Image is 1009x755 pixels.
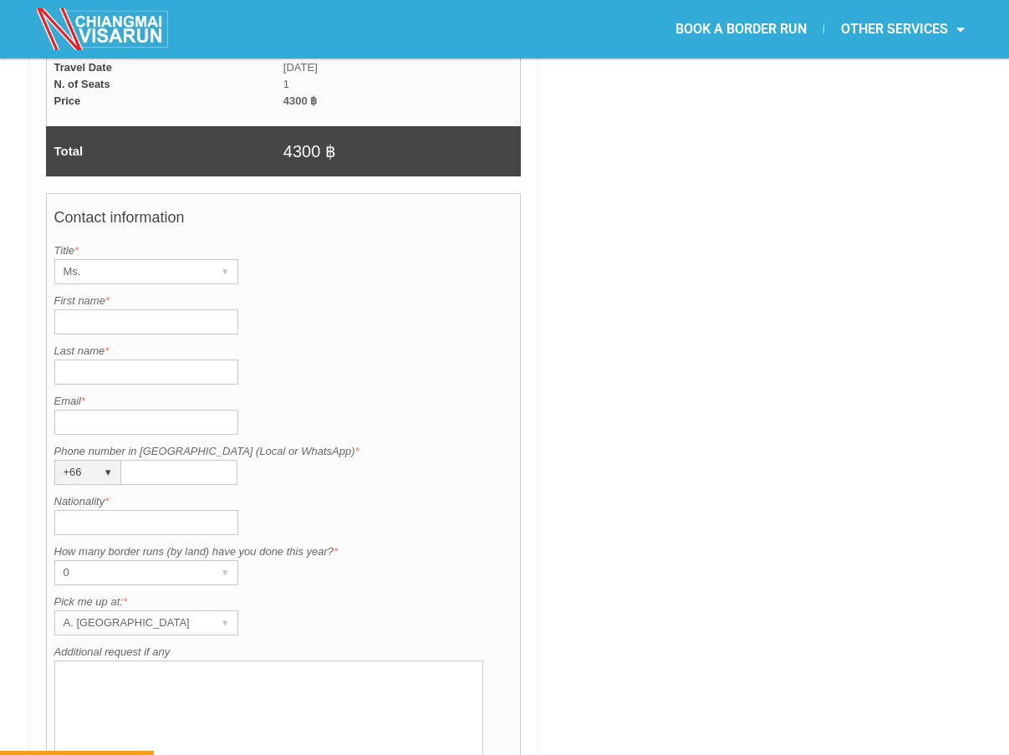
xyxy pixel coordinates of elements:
[55,260,206,283] div: Ms.
[46,76,283,93] td: N. of Seats
[54,201,513,242] h4: Contact information
[214,260,237,283] div: ▾
[824,10,981,48] a: OTHER SERVICES
[46,93,283,110] td: Price
[54,242,513,259] label: Title
[54,343,513,360] label: Last name
[283,59,521,76] td: [DATE]
[46,126,283,176] td: Total
[283,76,521,93] td: 1
[55,461,89,484] div: +66
[283,126,521,176] td: 4300 ฿
[46,59,283,76] td: Travel Date
[54,393,513,410] label: Email
[214,561,237,584] div: ▾
[54,443,513,460] label: Phone number in [GEOGRAPHIC_DATA] (Local or WhatsApp)
[55,611,206,635] div: A. [GEOGRAPHIC_DATA]
[55,561,206,584] div: 0
[54,594,513,610] label: Pick me up at:
[54,644,513,661] label: Additional request if any
[54,293,513,309] label: First name
[97,461,120,484] div: ▾
[659,10,823,48] a: BOOK A BORDER RUN
[214,611,237,635] div: ▾
[505,10,981,48] nav: Menu
[283,93,521,110] td: 4300 ฿
[54,493,513,510] label: Nationality
[54,543,513,560] label: How many border runs (by land) have you done this year?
